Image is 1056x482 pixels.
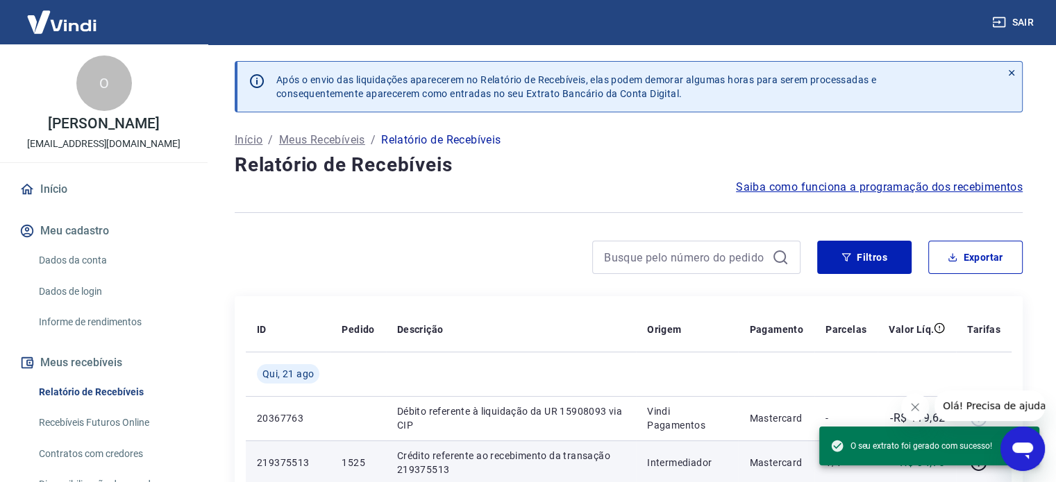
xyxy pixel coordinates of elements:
p: Crédito referente ao recebimento da transação 219375513 [397,449,625,476]
p: Mastercard [749,411,803,425]
iframe: Fechar mensagem [901,393,929,421]
p: Valor Líq. [889,322,934,336]
button: Filtros [817,241,912,274]
p: Após o envio das liquidações aparecerem no Relatório de Recebíveis, elas podem demorar algumas ho... [276,73,876,101]
p: Mastercard [749,456,803,470]
span: Olá! Precisa de ajuda? [8,10,117,21]
p: 1525 [342,456,374,470]
a: Início [17,174,191,205]
p: Origem [647,322,681,336]
a: Dados da conta [33,246,191,275]
span: O seu extrato foi gerado com sucesso! [830,439,992,453]
p: -R$ 119,62 [890,410,945,427]
p: Parcelas [825,322,866,336]
p: Pedido [342,322,374,336]
button: Exportar [928,241,1023,274]
iframe: Botão para abrir a janela de mensagens [1000,427,1045,471]
button: Meus recebíveis [17,347,191,378]
p: / [371,132,376,148]
input: Busque pelo número do pedido [604,247,766,268]
button: Sair [989,10,1039,35]
div: O [76,55,132,111]
a: Relatório de Recebíveis [33,378,191,406]
p: / [268,132,273,148]
button: Meu cadastro [17,216,191,246]
p: [PERSON_NAME] [48,117,159,131]
h4: Relatório de Recebíveis [235,151,1023,179]
a: Início [235,132,262,148]
a: Meus Recebíveis [279,132,365,148]
p: ID [257,322,267,336]
p: 20367763 [257,411,319,425]
p: Descrição [397,322,444,336]
span: Qui, 21 ago [262,367,314,381]
p: Débito referente à liquidação da UR 15908093 via CIP [397,404,625,432]
p: 219375513 [257,456,319,470]
p: Tarifas [967,322,1000,336]
p: - [825,411,866,425]
a: Saiba como funciona a programação dos recebimentos [736,179,1023,196]
a: Informe de rendimentos [33,308,191,336]
p: [EMAIL_ADDRESS][DOMAIN_NAME] [27,137,181,151]
a: Dados de login [33,277,191,306]
p: Pagamento [749,322,803,336]
a: Contratos com credores [33,440,191,468]
p: Intermediador [647,456,727,470]
a: Recebíveis Futuros Online [33,408,191,437]
iframe: Mensagem da empresa [935,390,1045,421]
p: Vindi Pagamentos [647,404,727,432]
img: Vindi [17,1,107,43]
p: Relatório de Recebíveis [381,132,501,148]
